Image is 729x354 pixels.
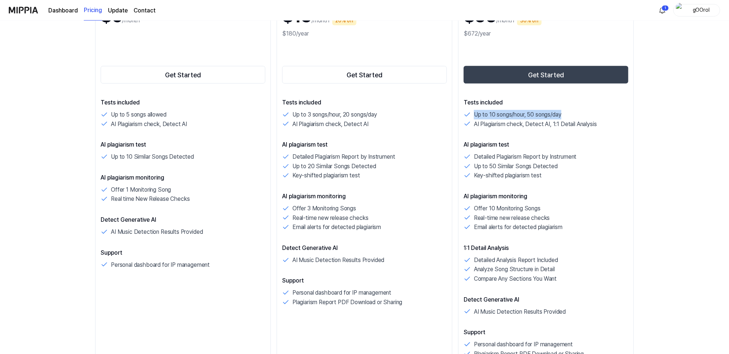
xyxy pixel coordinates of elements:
[108,6,128,15] a: Update
[292,204,356,213] p: Offer 3 Monitoring Songs
[657,4,668,16] button: 알림1
[311,16,329,25] p: /month
[111,194,190,204] p: Real time New Release Checks
[101,66,265,84] button: Get Started
[673,4,720,16] button: profilegOOrol
[496,16,514,25] p: /month
[111,110,167,119] p: Up to 5 songs allowed
[282,66,447,84] button: Get Started
[292,110,377,119] p: Up to 3 songs/hour, 20 songs/day
[282,244,447,252] p: Detect Generative AI
[464,295,628,304] p: Detect Generative AI
[111,119,187,129] p: AI Plagiarism check, Detect AI
[111,260,210,270] p: Personal dashboard for IP management
[464,66,628,84] button: Get Started
[282,29,447,38] div: $180/year
[101,98,265,107] p: Tests included
[474,265,555,274] p: Analyze Song Structure in Detail
[292,171,360,180] p: Key-shifted plagiarism test
[292,213,369,223] p: Real-time new release checks
[474,274,557,284] p: Compare Any Sections You Want
[282,98,447,107] p: Tests included
[84,0,102,21] a: Pricing
[474,340,573,349] p: Personal dashboard for IP management
[111,185,171,195] p: Offer 1 Monitoring Song
[282,276,447,285] p: Support
[292,119,369,129] p: AI Plagiarism check, Detect AI
[101,64,265,85] a: Get Started
[292,152,395,162] p: Detailed Plagiarism Report by Instrument
[687,6,715,14] div: gOOrol
[474,119,597,129] p: AI Plagiarism check, Detect AI, 1:1 Detail Analysis
[474,152,577,162] p: Detailed Plagiarism Report by Instrument
[676,3,685,18] img: profile
[292,298,402,307] p: Plagiarism Report PDF Download or Sharing
[658,6,667,15] img: 알림
[292,222,381,232] p: Email alerts for detected plagiarism
[282,140,447,149] p: AI plagiarism test
[48,6,78,15] a: Dashboard
[292,162,376,171] p: Up to 20 Similar Songs Detected
[292,288,391,298] p: Personal dashboard for IP management
[111,227,203,237] p: AI Music Detection Results Provided
[474,307,566,317] p: AI Music Detection Results Provided
[474,162,558,171] p: Up to 50 Similar Songs Detected
[517,16,542,25] div: 30% off
[474,255,558,265] p: Detailed Analysis Report Included
[101,248,265,257] p: Support
[101,173,265,182] p: AI plagiarism monitoring
[474,204,541,213] p: Offer 10 Monitoring Songs
[464,29,628,38] div: $672/year
[464,64,628,85] a: Get Started
[101,140,265,149] p: AI plagiarism test
[474,222,562,232] p: Email alerts for detected plagiarism
[101,215,265,224] p: Detect Generative AI
[111,152,194,162] p: Up to 10 Similar Songs Detected
[464,192,628,201] p: AI plagiarism monitoring
[464,98,628,107] p: Tests included
[282,64,447,85] a: Get Started
[474,110,561,119] p: Up to 10 songs/hour, 50 songs/day
[474,213,550,223] p: Real-time new release checks
[464,140,628,149] p: AI plagiarism test
[662,5,669,11] div: 1
[474,171,542,180] p: Key-shifted plagiarism test
[464,328,628,337] p: Support
[332,16,356,25] div: 20% off
[122,16,140,25] p: /month
[292,255,384,265] p: AI Music Detection Results Provided
[282,192,447,201] p: AI plagiarism monitoring
[134,6,156,15] a: Contact
[464,244,628,252] p: 1:1 Detail Analysis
